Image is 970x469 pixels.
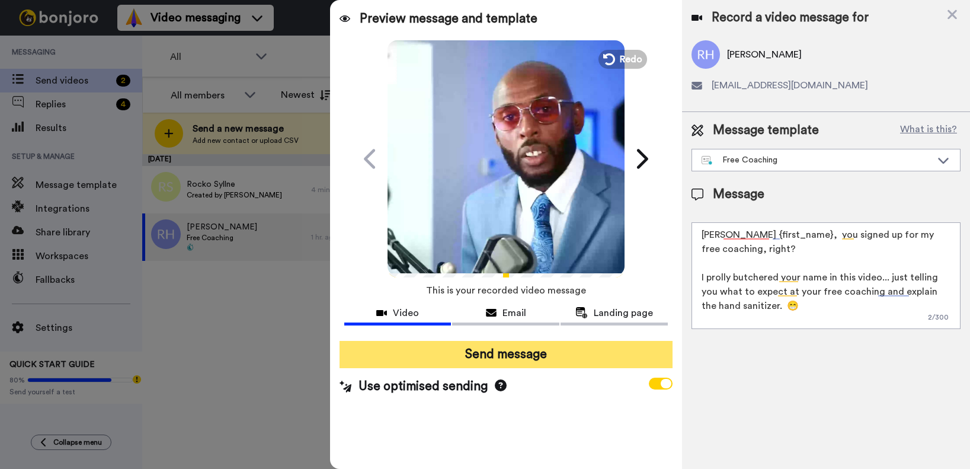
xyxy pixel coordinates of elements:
[340,341,673,368] button: Send message
[897,122,961,139] button: What is this?
[702,156,713,165] img: nextgen-template.svg
[713,122,819,139] span: Message template
[702,154,931,166] div: Free Coaching
[393,306,419,320] span: Video
[594,306,653,320] span: Landing page
[712,78,868,92] span: [EMAIL_ADDRESS][DOMAIN_NAME]
[692,222,961,329] textarea: [PERSON_NAME] {first_name}, you signed up for my free coaching, right? I prolly butchered your na...
[426,277,586,304] span: This is your recorded video message
[502,306,526,320] span: Email
[713,186,764,203] span: Message
[358,378,488,395] span: Use optimised sending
